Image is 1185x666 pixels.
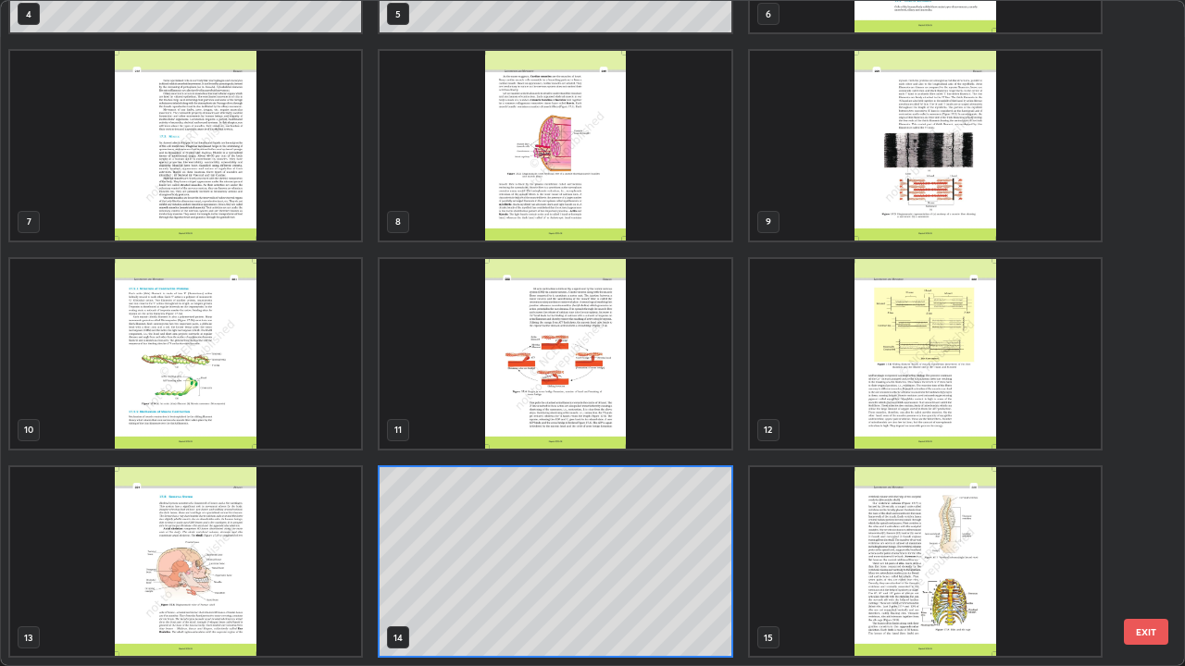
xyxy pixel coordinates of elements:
[1,1,1152,665] div: grid
[380,51,730,240] img: 1759721507UHJGQW.pdf
[1124,619,1168,645] button: EXIT
[10,51,361,240] img: 1759721507UHJGQW.pdf
[10,467,361,657] img: 1759721507UHJGQW.pdf
[750,51,1101,240] img: 1759721507UHJGQW.pdf
[750,259,1101,449] img: 1759721507UHJGQW.pdf
[10,259,361,449] img: 1759721507UHJGQW.pdf
[380,259,730,449] img: 1759721507UHJGQW.pdf
[750,467,1101,657] img: 1759721507UHJGQW.pdf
